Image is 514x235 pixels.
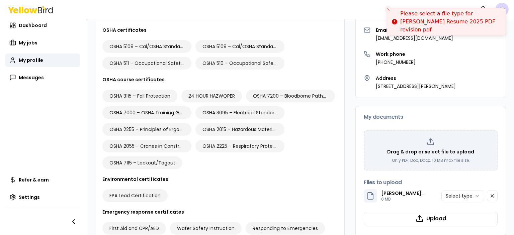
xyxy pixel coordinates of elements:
[19,74,44,81] span: Messages
[400,10,500,34] div: Please select a file type for [PERSON_NAME] Resume 2025 PDF revision.pdf
[195,57,284,70] div: OSHA 510 – Occupational Safety & Health Standards for the Construction Industry (30-Hour)
[19,22,47,29] span: Dashboard
[376,51,416,57] h3: Work phone
[5,173,80,187] a: Refer & earn
[102,222,166,235] div: First Aid and CPR/AED
[102,76,336,83] h3: OSHA course certificates
[195,140,284,152] div: OSHA 2225 – Respiratory Protection
[381,190,441,197] p: Chris Baker Resume 2025 PDF revision.pdf
[109,60,184,67] span: OSHA 511 – Occupational Safety & Health Standards for General Industry (30-Hour)
[202,43,277,50] span: OSHA 5109 – Cal/OSHA Standards for Construction Industry
[109,93,170,99] span: OSHA 3115 – Fall Protection
[246,90,335,102] div: OSHA 7200 – Bloodborne Pathogens Exposure Control for Healthcare Facilities
[5,19,80,32] a: Dashboard
[376,75,456,82] h3: Address
[19,57,43,64] span: My profile
[195,106,284,119] div: OSHA 3095 – Electrical Standards (Low Voltage – Federal)
[109,43,184,50] span: OSHA 5109 – Cal/OSHA Standards for General Industry
[102,140,191,152] div: OSHA 2055 – Cranes in Construction
[177,225,235,232] span: Water Safety Instruction
[181,90,242,102] div: 24 HOUR HAZWOPER
[376,27,453,33] h3: Email
[364,212,498,225] button: Upload
[253,225,318,232] span: Responding to Emergencies
[5,53,80,67] a: My profile
[102,176,336,183] h3: Environmental certificates
[195,123,284,136] div: OSHA 2015 – Hazardous Materials
[385,6,392,13] button: Close toast
[202,109,277,116] span: OSHA 3095 – Electrical Standards (Low Voltage – Federal)
[392,158,470,163] p: Only PDF, Doc, Docx. 10 MB max file size.
[109,192,161,199] span: EPA Lead Certification
[19,39,37,46] span: My jobs
[19,177,49,183] span: Refer & earn
[376,35,453,41] p: [EMAIL_ADDRESS][DOMAIN_NAME]
[195,40,284,53] div: OSHA 5109 – Cal/OSHA Standards for Construction Industry
[102,106,191,119] div: OSHA 7000 – OSHA Training Guidelines for Safe Patient Handling
[387,148,474,155] p: Drag & drop or select file to upload
[5,191,80,204] a: Settings
[495,3,509,16] span: CB
[102,40,191,53] div: OSHA 5109 – Cal/OSHA Standards for General Industry
[364,180,498,185] h3: Files to upload
[102,123,191,136] div: OSHA 2255 – Principles of Ergonomics
[102,189,168,202] div: EPA Lead Certification
[109,225,159,232] span: First Aid and CPR/AED
[246,222,325,235] div: Responding to Emergencies
[102,27,336,33] h3: OSHA certificates
[102,156,182,169] div: OSHA 7115 – Lockout/Tagout
[364,130,498,170] div: Drag & drop or select file to uploadOnly PDF, Doc, Docx. 10 MB max file size.
[253,93,328,99] span: OSHA 7200 – Bloodborne Pathogens Exposure Control for Healthcare Facilities
[188,93,235,99] span: 24 HOUR HAZWOPER
[19,194,40,201] span: Settings
[202,60,277,67] span: OSHA 510 – Occupational Safety & Health Standards for the Construction Industry (30-Hour)
[109,159,175,166] span: OSHA 7115 – Lockout/Tagout
[376,59,416,66] p: [PHONE_NUMBER]
[364,114,403,120] span: My documents
[202,126,277,133] span: OSHA 2015 – Hazardous Materials
[102,57,191,70] div: OSHA 511 – Occupational Safety & Health Standards for General Industry (30-Hour)
[381,197,441,202] p: 0 MB
[170,222,242,235] div: Water Safety Instruction
[102,90,177,102] div: OSHA 3115 – Fall Protection
[109,143,184,149] span: OSHA 2055 – Cranes in Construction
[5,71,80,84] a: Messages
[5,36,80,49] a: My jobs
[376,83,456,90] p: [STREET_ADDRESS][PERSON_NAME]
[102,209,336,215] h3: Emergency response certificates
[109,109,184,116] span: OSHA 7000 – OSHA Training Guidelines for Safe Patient Handling
[202,143,277,149] span: OSHA 2225 – Respiratory Protection
[109,126,184,133] span: OSHA 2255 – Principles of Ergonomics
